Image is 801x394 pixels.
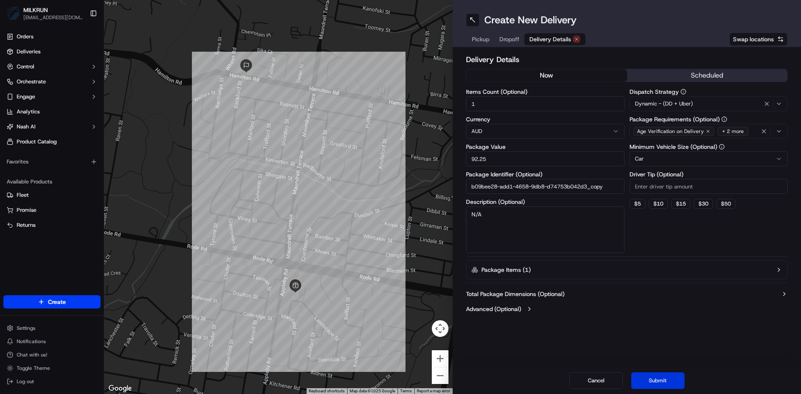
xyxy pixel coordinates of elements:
span: Notifications [17,338,46,345]
button: Swap locations [729,33,788,46]
span: Create [48,298,66,306]
a: Product Catalog [3,135,101,148]
label: Total Package Dimensions (Optional) [466,290,564,298]
h2: Delivery Details [466,54,788,65]
span: Deliveries [17,48,40,55]
span: Analytics [17,108,40,115]
button: MILKRUNMILKRUN[EMAIL_ADDRESS][DOMAIN_NAME] [3,3,86,23]
button: Total Package Dimensions (Optional) [466,290,788,298]
input: Enter number of items [466,96,625,111]
button: Notifications [3,336,101,347]
span: Map data ©2025 Google [350,389,395,393]
label: Dispatch Strategy [630,89,788,95]
a: Terms (opens in new tab) [400,389,412,393]
button: $10 [649,199,668,209]
span: Orders [17,33,33,40]
a: Promise [7,206,97,214]
label: Package Identifier (Optional) [466,171,625,177]
label: Package Value [466,144,625,150]
span: Log out [17,378,34,385]
button: Dynamic - (DD + Uber) [630,96,788,111]
a: Deliveries [3,45,101,58]
input: Enter package identifier [466,179,625,194]
button: Control [3,60,101,73]
input: Enter driver tip amount [630,179,788,194]
span: Age Verification on Delivery [637,128,704,135]
button: Cancel [569,372,623,389]
button: Toggle Theme [3,362,101,374]
button: Package Requirements (Optional) [721,116,727,122]
button: Zoom in [432,350,448,367]
button: Log out [3,376,101,387]
button: $5 [630,199,645,209]
label: Advanced (Optional) [466,305,521,313]
button: $30 [694,199,713,209]
label: Description (Optional) [466,199,625,205]
a: Report a map error [417,389,450,393]
span: Promise [17,206,36,214]
span: Orchestrate [17,78,46,85]
input: Enter package value [466,151,625,166]
div: Available Products [3,175,101,188]
button: Submit [631,372,685,389]
span: Settings [17,325,35,331]
button: Map camera controls [432,320,448,337]
img: Google [106,383,134,394]
button: Fleet [3,188,101,202]
span: Dynamic - (DD + Uber) [635,100,693,108]
a: Returns [7,221,97,229]
a: Orders [3,30,101,43]
label: Driver Tip (Optional) [630,171,788,177]
button: Create [3,295,101,309]
button: Advanced (Optional) [466,305,788,313]
span: Product Catalog [17,138,57,146]
span: Delivery Details [529,35,571,43]
a: Fleet [7,191,97,199]
div: + 2 more [718,127,748,136]
button: Chat with us! [3,349,101,361]
button: Keyboard shortcuts [309,388,345,394]
button: $15 [671,199,690,209]
span: Pickup [472,35,489,43]
button: Engage [3,90,101,103]
span: Returns [17,221,35,229]
label: Package Items ( 1 ) [481,266,531,274]
span: Nash AI [17,123,35,130]
span: Swap locations [733,35,774,43]
a: Analytics [3,105,101,118]
span: Engage [17,93,35,100]
textarea: N/A [466,206,625,253]
button: Nash AI [3,120,101,133]
button: now [466,69,627,82]
label: Minimum Vehicle Size (Optional) [630,144,788,150]
span: Fleet [17,191,29,199]
button: Orchestrate [3,75,101,88]
button: MILKRUN [23,6,48,14]
label: Package Requirements (Optional) [630,116,788,122]
button: Zoom out [432,367,448,384]
img: MILKRUN [7,7,20,20]
span: Dropoff [499,35,519,43]
label: Currency [466,116,625,122]
button: Package Items (1) [466,260,788,279]
div: Favorites [3,155,101,168]
span: Toggle Theme [17,365,50,371]
button: Dispatch Strategy [680,89,686,95]
a: Open this area in Google Maps (opens a new window) [106,383,134,394]
button: Settings [3,322,101,334]
h1: Create New Delivery [484,13,577,27]
button: Age Verification on Delivery+ 2 more [630,124,788,139]
span: Control [17,63,34,70]
button: $50 [716,199,736,209]
button: Returns [3,218,101,232]
label: Items Count (Optional) [466,89,625,95]
button: Minimum Vehicle Size (Optional) [719,144,725,150]
button: [EMAIL_ADDRESS][DOMAIN_NAME] [23,14,83,21]
span: Chat with us! [17,351,47,358]
button: scheduled [627,69,788,82]
button: Promise [3,203,101,217]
